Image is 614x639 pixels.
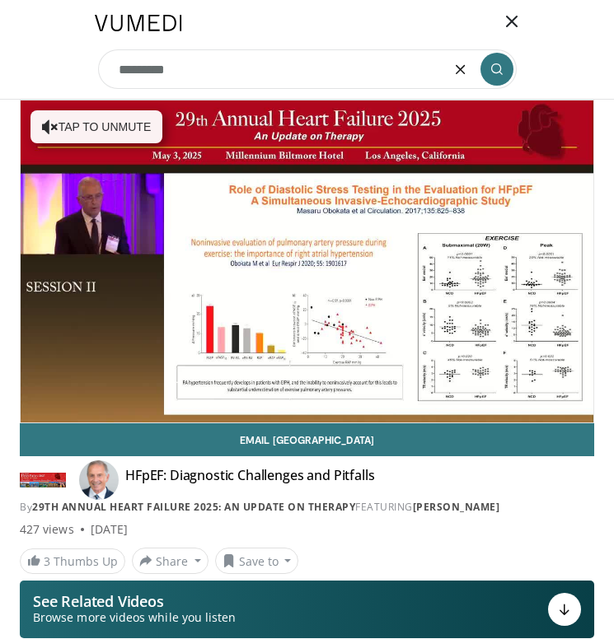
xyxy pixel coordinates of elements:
[98,49,517,89] input: Search topics, interventions
[44,553,50,569] span: 3
[20,521,74,538] span: 427 views
[20,467,66,493] img: 29th Annual Heart Failure 2025: An Update on Therapy
[413,500,500,514] a: [PERSON_NAME]
[21,100,593,422] video-js: Video Player
[132,548,209,574] button: Share
[20,548,125,574] a: 3 Thumbs Up
[215,548,299,574] button: Save to
[33,593,236,609] p: See Related Videos
[20,500,594,515] div: By FEATURING
[79,460,119,500] img: Avatar
[20,423,594,456] a: Email [GEOGRAPHIC_DATA]
[32,500,355,514] a: 29th Annual Heart Failure 2025: An Update on Therapy
[91,521,128,538] div: [DATE]
[33,609,236,626] span: Browse more videos while you listen
[95,15,182,31] img: VuMedi Logo
[125,467,374,493] h4: HFpEF: Diagnostic Challenges and Pitfalls
[20,581,594,638] button: See Related Videos Browse more videos while you listen
[30,110,162,143] button: Tap to unmute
